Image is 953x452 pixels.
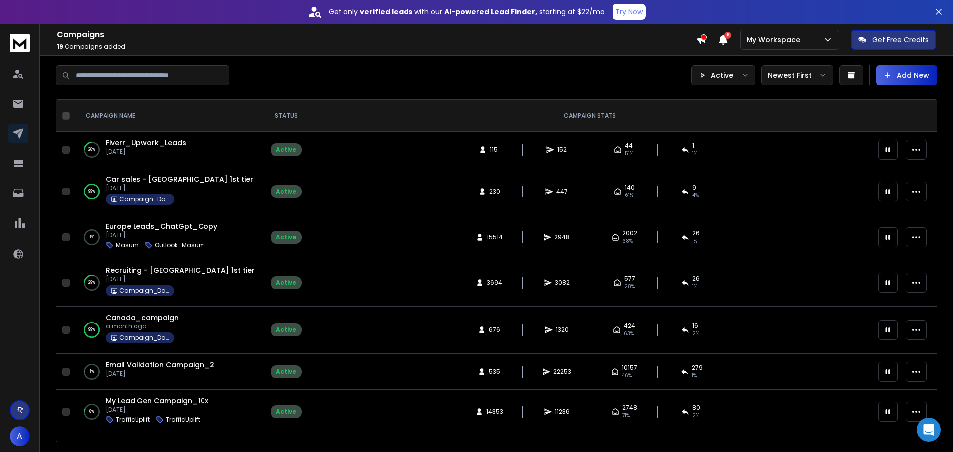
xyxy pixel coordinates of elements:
[555,279,570,287] span: 3082
[555,408,570,416] span: 11236
[74,132,265,168] td: 26%Fiverr_Upwork_Leads[DATE]
[761,65,833,85] button: Newest First
[625,192,633,199] span: 61 %
[724,32,731,39] span: 6
[74,307,265,354] td: 99%Canada_campaigna month agoCampaign_David
[106,138,186,148] a: Fiverr_Upwork_Leads
[90,232,94,242] p: 1 %
[74,390,265,434] td: 6%My Lead Gen Campaign_10x[DATE]TrafficUpliftTrafficUplift
[622,364,637,372] span: 10157
[622,237,633,245] span: 68 %
[106,370,214,378] p: [DATE]
[106,323,179,330] p: a month ago
[615,7,643,17] p: Try Now
[74,215,265,259] td: 1%Europe Leads_ChatGpt_Copy[DATE]MasumOutlook_Masum
[74,168,265,215] td: 99%Car sales - [GEOGRAPHIC_DATA] 1st tier[DATE]Campaign_David
[622,404,637,412] span: 2748
[556,326,569,334] span: 1320
[74,259,265,307] td: 29%Recruiting - [GEOGRAPHIC_DATA] 1st tier[DATE]Campaign_David
[872,35,929,45] p: Get Free Credits
[489,326,500,334] span: 676
[88,325,95,335] p: 99 %
[10,426,30,446] button: A
[553,368,571,376] span: 22253
[851,30,936,50] button: Get Free Credits
[106,396,208,406] a: My Lead Gen Campaign_10x
[917,418,941,442] div: Open Intercom Messenger
[74,100,265,132] th: CAMPAIGN NAME
[625,184,635,192] span: 140
[90,367,94,377] p: 1 %
[119,287,169,295] p: Campaign_David
[711,70,733,80] p: Active
[119,334,169,342] p: Campaign_David
[106,265,255,275] a: Recruiting - [GEOGRAPHIC_DATA] 1st tier
[490,146,500,154] span: 115
[692,142,694,150] span: 1
[116,241,139,249] p: Masum
[444,7,537,17] strong: AI-powered Lead Finder,
[692,275,700,283] span: 26
[119,195,169,203] p: Campaign_David
[106,174,253,184] a: Car sales - [GEOGRAPHIC_DATA] 1st tier
[116,416,150,424] p: TrafficUplift
[74,354,265,390] td: 1%Email Validation Campaign_2[DATE]
[692,229,700,237] span: 26
[329,7,605,17] p: Get only with our starting at $22/mo
[486,408,503,416] span: 14353
[692,150,697,158] span: 1 %
[276,233,296,241] div: Active
[625,150,633,158] span: 51 %
[106,148,186,156] p: [DATE]
[276,368,296,376] div: Active
[622,412,630,420] span: 71 %
[556,188,568,195] span: 447
[276,188,296,195] div: Active
[622,229,637,237] span: 2002
[557,146,567,154] span: 152
[276,326,296,334] div: Active
[106,313,179,323] a: Canada_campaign
[692,184,696,192] span: 9
[624,283,635,291] span: 28 %
[692,330,699,338] span: 2 %
[89,407,94,417] p: 6 %
[624,322,635,330] span: 424
[613,4,646,20] button: Try Now
[106,360,214,370] a: Email Validation Campaign_2
[308,100,872,132] th: CAMPAIGN STATS
[265,100,308,132] th: STATUS
[489,188,500,195] span: 230
[692,404,700,412] span: 80
[276,279,296,287] div: Active
[106,231,217,239] p: [DATE]
[554,233,570,241] span: 2948
[155,241,205,249] p: Outlook_Masum
[106,275,255,283] p: [DATE]
[489,368,500,376] span: 535
[106,184,253,192] p: [DATE]
[692,364,703,372] span: 279
[625,142,633,150] span: 44
[876,65,937,85] button: Add New
[88,187,95,196] p: 99 %
[624,330,634,338] span: 63 %
[88,278,95,288] p: 29 %
[692,322,698,330] span: 16
[747,35,804,45] p: My Workspace
[57,42,63,51] span: 19
[487,279,502,287] span: 3694
[692,412,699,420] span: 2 %
[88,145,95,155] p: 26 %
[106,406,208,414] p: [DATE]
[276,408,296,416] div: Active
[622,372,632,380] span: 46 %
[106,221,217,231] a: Europe Leads_ChatGpt_Copy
